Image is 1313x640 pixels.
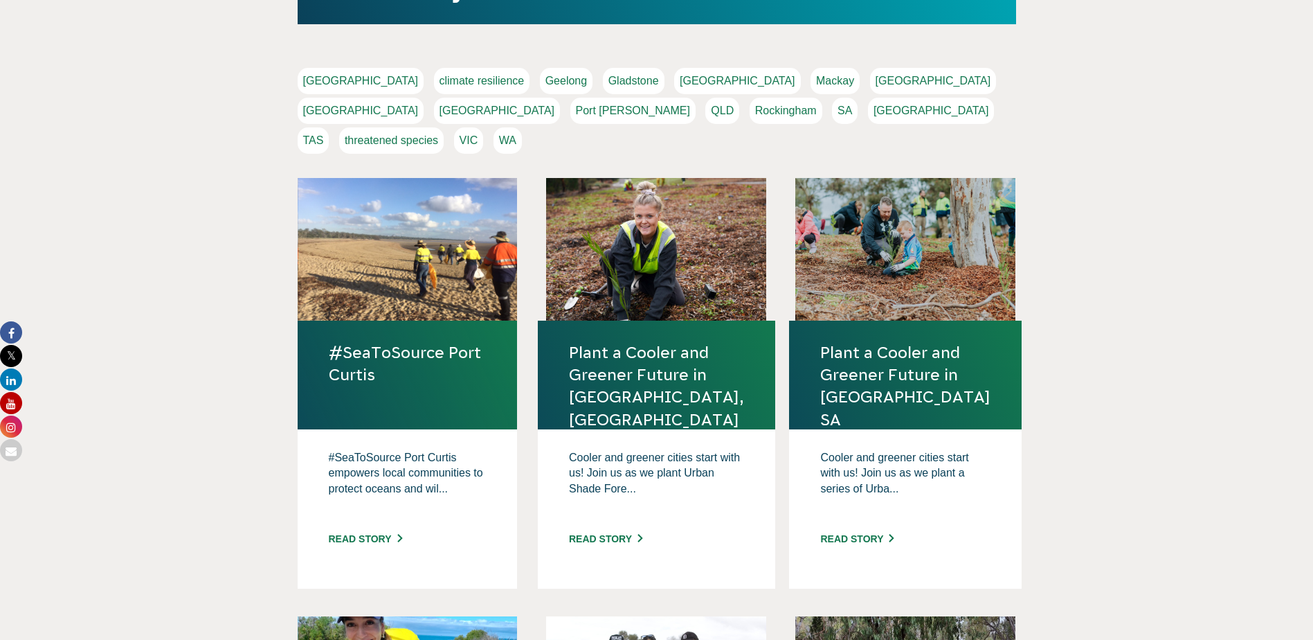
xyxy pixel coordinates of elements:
a: #SeaToSource Port Curtis [329,341,487,386]
a: Mackay [811,68,860,94]
a: VIC [454,127,484,154]
a: [GEOGRAPHIC_DATA] [674,68,801,94]
a: Rockingham [750,98,822,124]
p: #SeaToSource Port Curtis empowers local communities to protect oceans and wil... [329,450,487,519]
a: [GEOGRAPHIC_DATA] [298,68,424,94]
a: Gladstone [603,68,664,94]
a: threatened species [339,127,444,154]
a: climate resilience [434,68,530,94]
p: Cooler and greener cities start with us! Join us as we plant a series of Urba... [820,450,990,519]
a: Port [PERSON_NAME] [570,98,696,124]
a: Geelong [540,68,593,94]
p: Cooler and greener cities start with us! Join us as we plant Urban Shade Fore... [569,450,744,519]
a: Read story [569,533,642,544]
a: QLD [705,98,739,124]
a: WA [493,127,522,154]
a: Plant a Cooler and Greener Future in [GEOGRAPHIC_DATA], [GEOGRAPHIC_DATA] [569,341,744,431]
a: SA [832,98,858,124]
a: [GEOGRAPHIC_DATA] [870,68,997,94]
a: [GEOGRAPHIC_DATA] [298,98,424,124]
a: TAS [298,127,329,154]
a: Read story [820,533,894,544]
a: [GEOGRAPHIC_DATA] [868,98,995,124]
a: Read story [329,533,402,544]
a: Plant a Cooler and Greener Future in [GEOGRAPHIC_DATA] SA [820,341,990,431]
a: [GEOGRAPHIC_DATA] [434,98,561,124]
